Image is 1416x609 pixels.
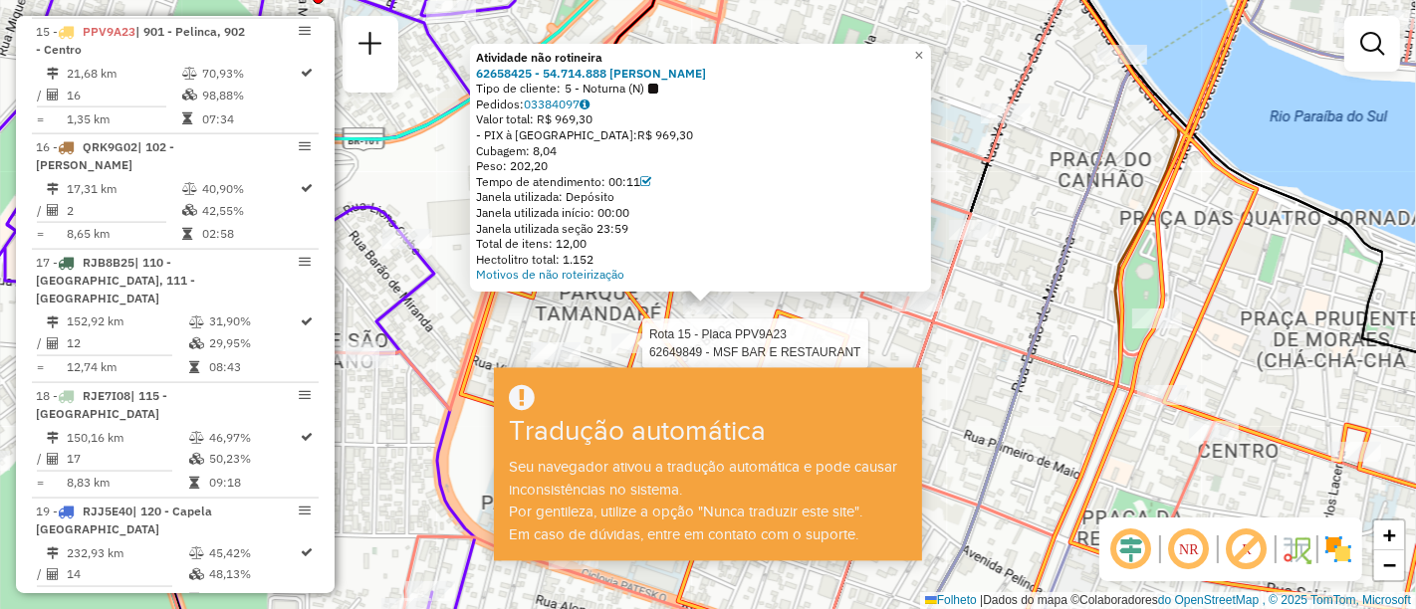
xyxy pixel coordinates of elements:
[476,267,624,282] font: Motivos de não roteirização
[47,89,59,101] i: Total de Atividades
[83,388,130,403] font: RJE7I08
[509,459,897,498] font: Seu navegador ativou a tradução automática e pode causar inconsistências no sistema.
[47,204,59,216] i: Total de Atividades
[37,336,42,351] font: /
[47,316,59,328] i: Distância Total
[1383,552,1396,577] font: −
[36,388,58,403] font: 18 -
[1079,593,1158,607] font: Colaboradores
[189,432,204,444] i: % de utilização do peso
[983,593,1079,607] font: Dados do mapa ©
[209,591,241,606] font: 09:18
[299,389,311,401] em: Opções
[1107,525,1155,573] span: Deslocamento ocular
[1352,24,1392,64] a: Filtros de exibição
[476,97,524,111] font: Pedidos:
[182,89,197,101] i: % de utilização da cubagem
[47,568,59,580] i: Total de Atividades
[182,183,197,195] i: % de utilização do peso
[189,593,199,605] i: Tempo total em rota
[509,416,766,447] font: Tradução automática
[476,66,706,81] font: 62658425 - 54.714.888 [PERSON_NAME]
[182,204,197,216] i: % de utilização da cubagem
[67,452,81,467] font: 17
[509,504,862,519] font: Por gentileza, utilize a opção "Nunca traduzir este site".
[38,360,45,375] font: =
[302,67,314,79] i: Rota otimizada
[189,477,199,489] i: Tempo total em rota
[302,315,314,327] i: Rota otimizada
[202,181,244,196] font: 40,90%
[476,158,548,173] font: Peso: 202,20
[640,174,651,189] a: Tempo de serviço Com
[1374,520,1404,550] a: Ampliar
[209,430,251,445] font: 46,97%
[67,203,74,218] font: 2
[683,295,733,314] div: Atividade não roteirizada - 54.714.888 RAQUEL ALVES DANTAS
[907,44,931,68] a: Fechar pop-up
[189,337,204,349] i: % de utilização da cubagem
[67,336,81,351] font: 12
[189,568,204,580] i: % de utilização da cubagem
[182,228,192,240] i: Tempo total em rota
[38,591,45,606] font: =
[47,183,59,195] i: Distância Total
[36,24,245,57] font: | 901 - Pelinca, 902 - Centro
[47,453,59,465] i: Total de Atividades
[182,112,192,124] i: Tempo total em rota
[67,88,81,102] font: 16
[476,81,561,96] font: Tipo de cliente:
[351,24,390,69] a: Nova sessão e pesquisa
[189,547,204,559] i: % de utilização do peso
[202,88,244,102] font: 98,88%
[209,452,251,467] font: 50,23%
[36,24,58,39] font: 15 -
[67,476,110,491] font: 8,83 km
[524,97,580,111] font: 03384097
[67,227,110,242] font: 8,65 km
[476,252,593,267] font: Hectolitro total: 1.152
[1322,533,1354,565] img: Exibir/Ocultar setores
[36,139,58,154] font: 16 -
[67,567,81,582] font: 14
[476,205,629,220] font: Janela utilizada início: 00:00
[531,342,581,362] div: Atividade não roteirizada - VG CORDEIRO BAR ER
[302,182,314,194] i: Rota otimizada
[1223,525,1271,573] span: Exibir rótulo
[509,526,858,542] font: Em caso de dúvidas, entre em contato com o suporte.
[1158,593,1411,607] a: do OpenStreetMap , © 2025 TomTom, Microsoft
[524,97,590,111] a: 03384097
[182,68,197,80] i: % de utilização do peso
[914,47,923,64] font: ×
[549,549,598,569] div: Atividade não roteirizada - RESTAURANTE NOMAD CAMPOS LTDA
[67,314,123,329] font: 152,92 km
[67,430,123,445] font: 150,16 km
[37,88,42,102] font: /
[202,203,244,218] font: 42,55%
[36,139,174,172] font: | 102 -[PERSON_NAME]
[209,336,251,351] font: 29,95%
[302,546,314,558] i: Rota otimizada
[299,256,311,268] em: Opções
[980,593,983,607] font: |
[47,337,59,349] i: Total de Atividades
[925,593,977,607] a: Folheto
[1165,525,1213,573] span: Ocultar NR
[637,127,693,142] font: R$ 969,30
[476,174,640,189] font: Tempo de atendimento: 00:11
[476,143,557,158] font: Cubagem: 8,04
[67,111,110,126] font: 1,35 km
[1383,522,1396,547] font: +
[47,547,59,559] i: Distância Total
[209,546,251,561] font: 45,42%
[36,255,58,270] font: 17 -
[209,476,241,491] font: 09:18
[67,591,117,606] font: 16,64 km
[937,593,977,607] font: Folheto
[67,66,117,81] font: 21,68 km
[580,99,590,110] i: Observações
[47,68,59,80] i: Distância Total
[209,314,251,329] font: 31,90%
[83,139,137,154] font: QRK9G02
[83,255,134,270] font: RJB8B25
